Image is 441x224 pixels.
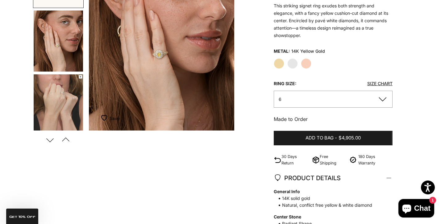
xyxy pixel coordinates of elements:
[339,134,361,142] span: $4,905.00
[274,202,386,209] span: Natural, conflict free yellow & white diamond
[274,188,386,195] strong: General Info
[33,10,84,72] button: Go to item 4
[274,47,290,56] legend: Metal:
[34,10,83,72] img: #YellowGold #WhiteGold #RoseGold
[34,74,83,135] img: #YellowGold #WhiteGold #RoseGold
[279,97,281,102] span: 6
[9,215,35,218] span: GET 10% Off
[274,2,393,39] p: This striking signet ring exudes both strength and elegance, with a fancy yellow cushion-cut diam...
[6,209,38,224] div: GET 10% Off
[358,153,393,166] p: 180 Days Warranty
[274,91,393,108] button: 6
[274,115,393,123] p: Made to Order
[306,134,334,142] span: Add to bag
[320,153,345,166] p: Free Shipping
[274,167,393,189] summary: PRODUCT DETAILS
[274,79,297,88] legend: Ring size:
[274,195,386,202] span: 14K solid gold
[397,199,436,219] inbox-online-store-chat: Shopify online store chat
[274,131,393,146] button: Add to bag-$4,905.00
[274,173,341,183] span: PRODUCT DETAILS
[101,115,110,121] img: wishlist
[281,153,310,166] p: 30 Days Return
[367,81,393,86] a: Size Chart
[274,214,386,220] strong: Center Stone
[101,112,120,124] button: Add to Wishlist
[33,74,84,136] button: Go to item 5
[291,47,325,56] variant-option-value: 14K Yellow Gold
